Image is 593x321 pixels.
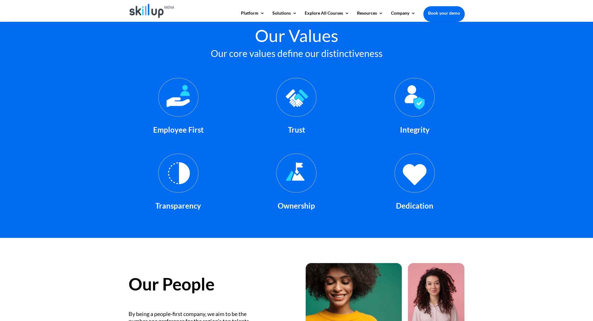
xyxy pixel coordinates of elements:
a: Explore All Courses [305,11,349,21]
a: Platform [241,11,265,21]
a: Resources [357,11,383,21]
a: Solutions [272,11,297,21]
h2: Our Values [129,27,465,47]
span: Employee First [153,125,204,134]
span: Integrity [400,125,430,134]
iframe: Chat Widget [489,254,593,321]
h3: Our core values define our distinctiveness [129,49,465,61]
a: Book your demo [423,6,465,20]
a: Company [391,11,416,21]
span: Dedication [396,201,433,210]
span: Transparency [155,201,201,210]
span: Trust [288,125,305,134]
img: Skillup Mena [129,4,175,18]
span: Ownership [278,201,315,210]
h2: Our People [129,276,287,296]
